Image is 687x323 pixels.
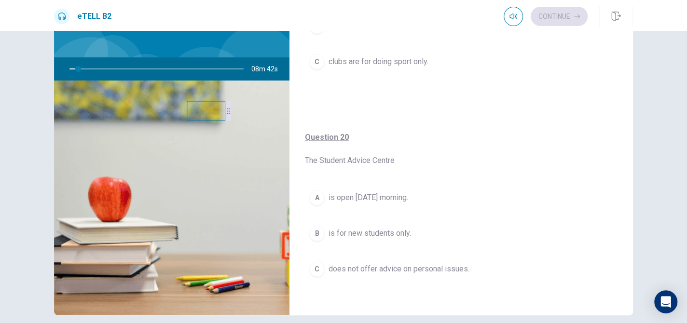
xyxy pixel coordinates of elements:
span: is for new students only. [329,228,411,239]
span: The Student Advice Centre [305,132,618,166]
div: B [309,226,325,241]
h1: eTELL B2 [77,11,111,22]
div: C [309,261,325,277]
button: Bis for new students only. [305,221,618,245]
span: clubs are for doing sport only. [329,56,428,67]
u: Question 20 [305,133,349,142]
button: Cclubs are for doing sport only. [305,50,618,74]
div: C [309,54,325,69]
div: Open Intercom Messenger [654,290,677,313]
button: Cdoes not offer advice on personal issues. [305,257,618,281]
span: does not offer advice on personal issues. [329,263,469,275]
span: is open [DATE] morning. [329,192,408,203]
img: e-TELL Listening - Part 3 [54,81,289,315]
span: 08m 42s [251,57,286,81]
div: A [309,190,325,205]
button: Ais open [DATE] morning. [305,186,618,210]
